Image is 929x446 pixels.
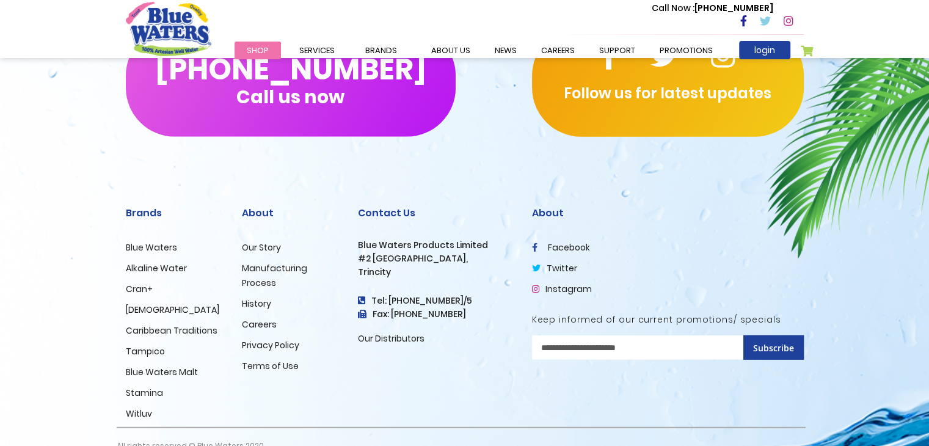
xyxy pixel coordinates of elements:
a: Careers [242,318,277,331]
span: Call Now : [652,2,694,14]
a: store logo [126,2,211,56]
h2: Contact Us [358,207,514,219]
a: login [739,41,790,59]
h4: Tel: [PHONE_NUMBER]/5 [358,296,514,306]
a: Instagram [532,283,592,295]
span: Subscribe [753,342,794,354]
h5: Keep informed of our current promotions/ specials [532,315,804,325]
h3: Blue Waters Products Limited [358,240,514,250]
p: [PHONE_NUMBER] [652,2,773,15]
a: support [587,42,647,59]
a: twitter [532,262,577,274]
a: careers [529,42,587,59]
h2: About [532,207,804,219]
a: Cran+ [126,283,153,295]
h2: About [242,207,340,219]
h2: Brands [126,207,224,219]
a: Our Story [242,241,281,254]
p: Follow us for latest updates [532,82,804,104]
a: Blue Waters Malt [126,366,198,378]
a: Witluv [126,408,152,420]
a: Tampico [126,345,165,357]
a: facebook [532,241,590,254]
a: Alkaline Water [126,262,187,274]
a: News [483,42,529,59]
a: Our Distributors [358,332,424,345]
a: Privacy Policy [242,339,299,351]
h3: Fax: [PHONE_NUMBER] [358,309,514,320]
h3: #2 [GEOGRAPHIC_DATA], [358,254,514,264]
a: Terms of Use [242,360,299,372]
a: Promotions [647,42,725,59]
h3: Trincity [358,267,514,277]
button: [PHONE_NUMBER]Call us now [126,27,456,137]
span: Brands [365,45,397,56]
span: Services [299,45,335,56]
a: about us [419,42,483,59]
a: [DEMOGRAPHIC_DATA] [126,304,219,316]
a: Caribbean Traditions [126,324,217,337]
a: Manufacturing Process [242,262,307,289]
button: Subscribe [743,335,804,360]
a: Blue Waters [126,241,177,254]
a: Stamina [126,387,163,399]
a: History [242,298,271,310]
span: Shop [247,45,269,56]
span: Call us now [236,93,344,100]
